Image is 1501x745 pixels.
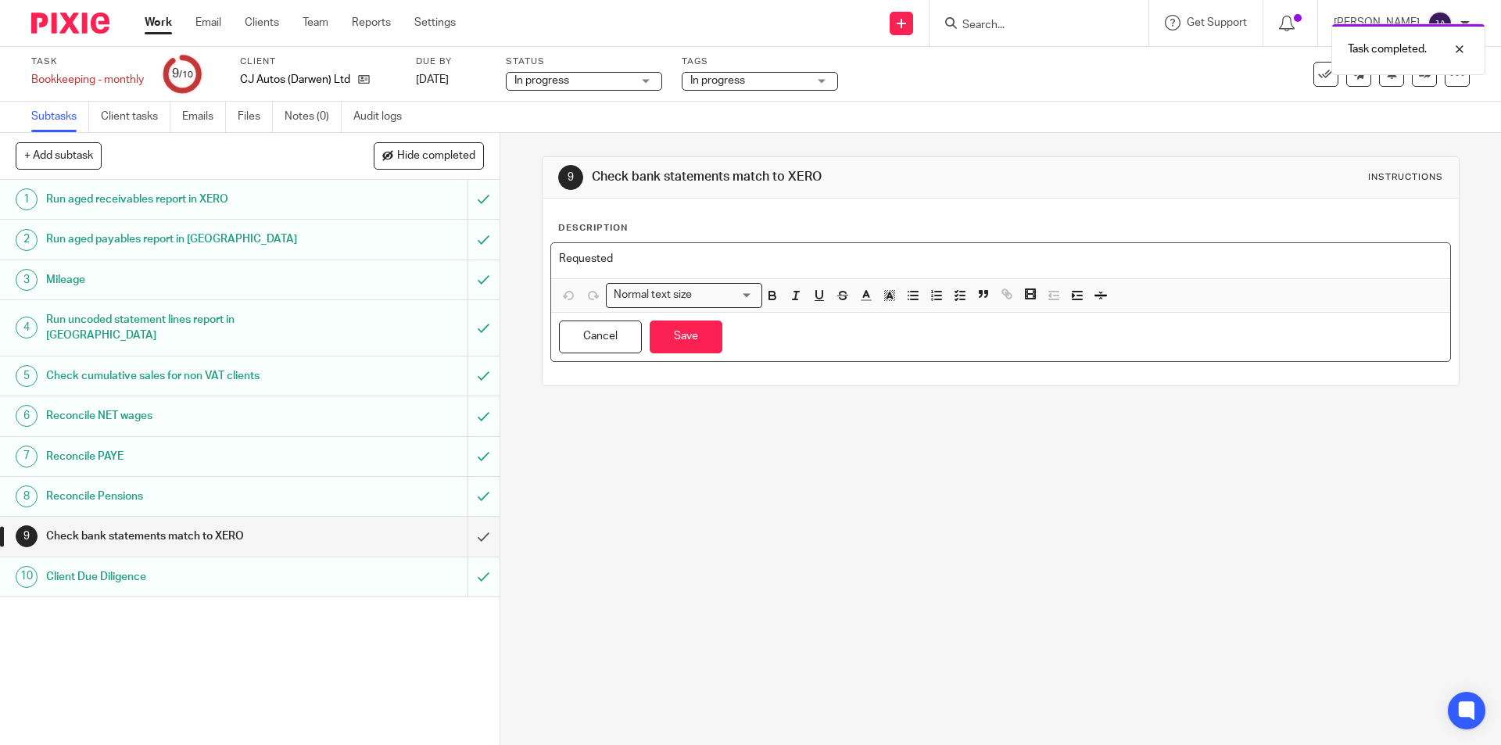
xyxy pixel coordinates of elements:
[416,74,449,85] span: [DATE]
[559,321,642,354] button: Cancel
[46,485,317,508] h1: Reconcile Pensions
[397,150,475,163] span: Hide completed
[172,65,193,83] div: 9
[46,565,317,589] h1: Client Due Diligence
[559,251,1442,267] p: Requested
[558,222,628,235] p: Description
[182,102,226,132] a: Emails
[16,229,38,251] div: 2
[592,169,1034,185] h1: Check bank statements match to XERO
[610,287,695,303] span: Normal text size
[101,102,170,132] a: Client tasks
[682,56,838,68] label: Tags
[1348,41,1427,57] p: Task completed.
[46,268,317,292] h1: Mileage
[514,75,569,86] span: In progress
[240,72,350,88] p: CJ Autos (Darwen) Ltd
[285,102,342,132] a: Notes (0)
[352,15,391,30] a: Reports
[416,56,486,68] label: Due by
[1428,11,1453,36] img: svg%3E
[46,227,317,251] h1: Run aged payables report in [GEOGRAPHIC_DATA]
[558,165,583,190] div: 9
[179,70,193,79] small: /10
[46,364,317,388] h1: Check cumulative sales for non VAT clients
[606,283,762,307] div: Search for option
[245,15,279,30] a: Clients
[240,56,396,68] label: Client
[195,15,221,30] a: Email
[16,317,38,338] div: 4
[16,566,38,588] div: 10
[145,15,172,30] a: Work
[46,445,317,468] h1: Reconcile PAYE
[238,102,273,132] a: Files
[31,102,89,132] a: Subtasks
[506,56,662,68] label: Status
[46,188,317,211] h1: Run aged receivables report in XERO
[16,365,38,387] div: 5
[46,525,317,548] h1: Check bank statements match to XERO
[31,72,144,88] div: Bookkeeping - monthly
[414,15,456,30] a: Settings
[16,525,38,547] div: 9
[16,142,102,169] button: + Add subtask
[16,485,38,507] div: 8
[697,287,753,303] input: Search for option
[46,308,317,348] h1: Run uncoded statement lines report in [GEOGRAPHIC_DATA]
[16,188,38,210] div: 1
[690,75,745,86] span: In progress
[1368,171,1443,184] div: Instructions
[374,142,484,169] button: Hide completed
[46,404,317,428] h1: Reconcile NET wages
[16,269,38,291] div: 3
[353,102,414,132] a: Audit logs
[16,405,38,427] div: 6
[303,15,328,30] a: Team
[16,446,38,467] div: 7
[31,56,144,68] label: Task
[650,321,722,354] button: Save
[31,13,109,34] img: Pixie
